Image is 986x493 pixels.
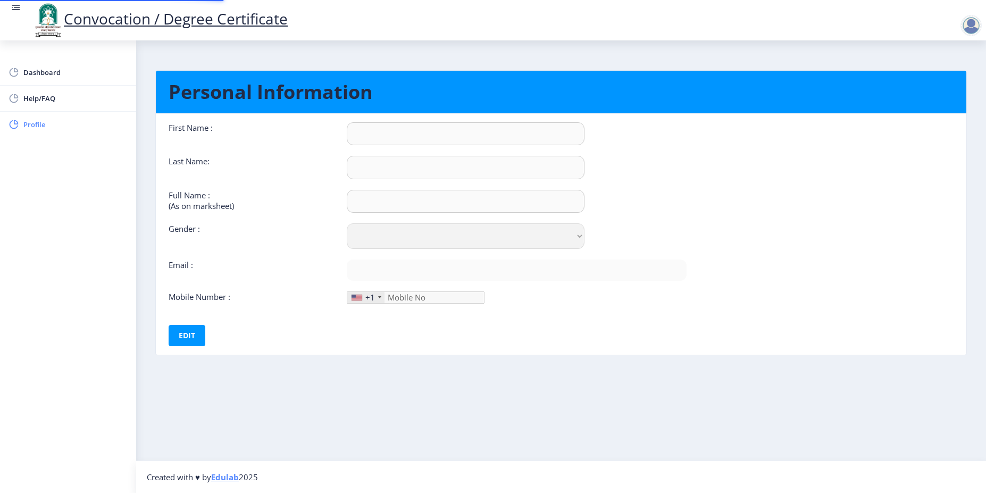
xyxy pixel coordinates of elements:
[23,66,128,79] span: Dashboard
[161,260,339,281] div: Email :
[147,472,258,482] span: Created with ♥ by 2025
[32,9,288,29] a: Convocation / Degree Certificate
[23,92,128,105] span: Help/FAQ
[161,223,339,249] div: Gender :
[161,122,339,145] div: First Name :
[161,291,339,304] div: Mobile Number :
[161,190,339,213] div: Full Name : (As on marksheet)
[32,2,64,38] img: logo
[169,325,205,346] button: Edit
[365,292,375,303] div: +1
[169,79,954,105] h1: Personal Information
[347,291,484,304] input: Mobile No
[211,472,239,482] a: Edulab
[161,156,339,179] div: Last Name:
[23,118,128,131] span: Profile
[347,292,385,303] div: United States: +1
